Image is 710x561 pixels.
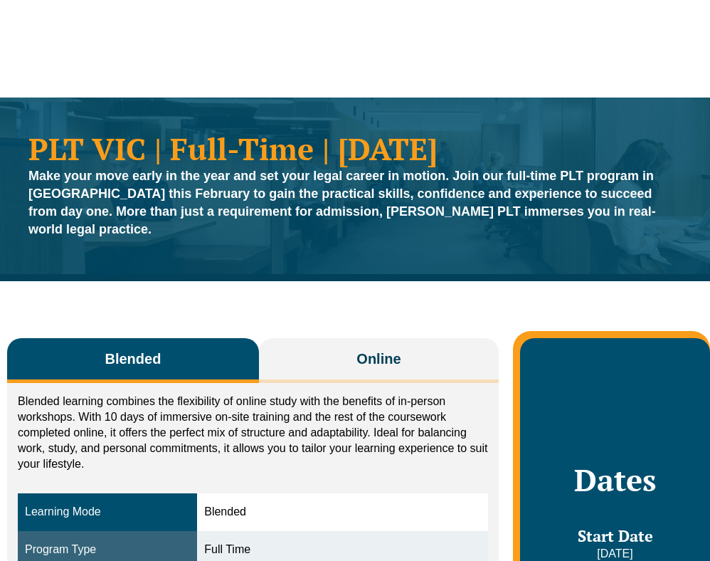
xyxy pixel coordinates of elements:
strong: Make your move early in the year and set your legal career in motion. Join our full-time PLT prog... [28,169,656,236]
p: Blended learning combines the flexibility of online study with the benefits of in-person workshop... [18,394,488,472]
div: Program Type [25,542,190,558]
h2: Dates [534,462,696,498]
span: Start Date [578,525,653,546]
div: Full Time [204,542,481,558]
div: Blended [204,504,481,520]
div: Learning Mode [25,504,190,520]
span: Blended [105,349,161,369]
span: Online [356,349,401,369]
h1: PLT VIC | Full-Time | [DATE] [28,133,682,164]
